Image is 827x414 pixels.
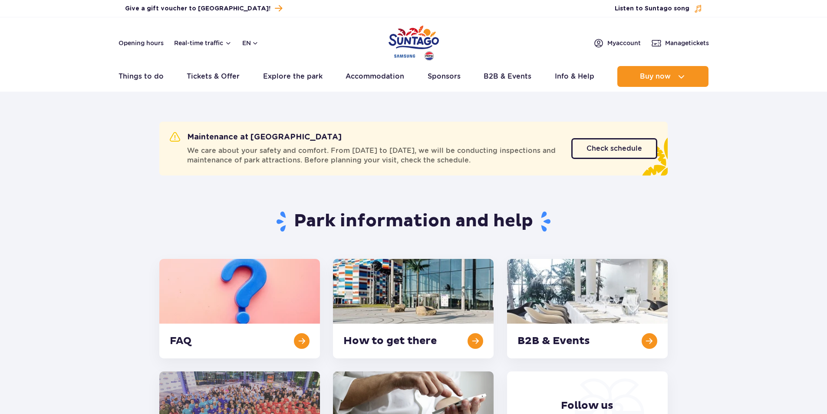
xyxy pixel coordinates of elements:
[187,146,561,165] span: We care about your safety and comfort. From [DATE] to [DATE], we will be conducting inspections a...
[389,22,439,62] a: Park of Poland
[125,4,270,13] span: Give a gift voucher to [GEOGRAPHIC_DATA]!
[125,3,282,14] a: Give a gift voucher to [GEOGRAPHIC_DATA]!
[607,39,641,47] span: My account
[187,66,240,87] a: Tickets & Offer
[346,66,404,87] a: Accommodation
[665,39,709,47] span: Manage tickets
[640,73,671,80] span: Buy now
[159,210,668,233] h1: Park information and help
[586,145,642,152] span: Check schedule
[263,66,323,87] a: Explore the park
[428,66,461,87] a: Sponsors
[484,66,531,87] a: B2B & Events
[617,66,708,87] button: Buy now
[170,132,342,142] h2: Maintenance at [GEOGRAPHIC_DATA]
[615,4,702,13] button: Listen to Suntago song
[119,66,164,87] a: Things to do
[555,66,594,87] a: Info & Help
[242,39,259,47] button: en
[119,39,164,47] a: Opening hours
[651,38,709,48] a: Managetickets
[615,4,689,13] span: Listen to Suntago song
[174,40,232,46] button: Real-time traffic
[561,399,613,412] span: Follow us
[571,138,657,159] a: Check schedule
[593,38,641,48] a: Myaccount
